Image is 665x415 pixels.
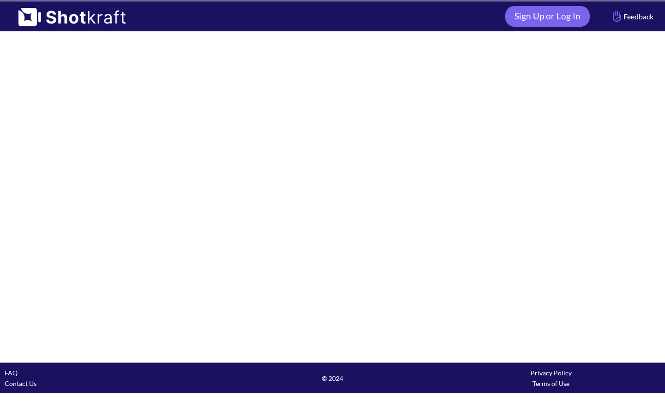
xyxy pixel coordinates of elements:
div: Privacy Policy [442,368,660,378]
span: Feedback [611,11,653,22]
img: Hand Icon [611,8,623,24]
a: Sign Up or Log In [505,6,590,27]
a: FAQ [5,369,18,377]
span: © 2024 [223,373,441,384]
a: Contact Us [5,379,36,387]
div: Terms of Use [442,378,660,389]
